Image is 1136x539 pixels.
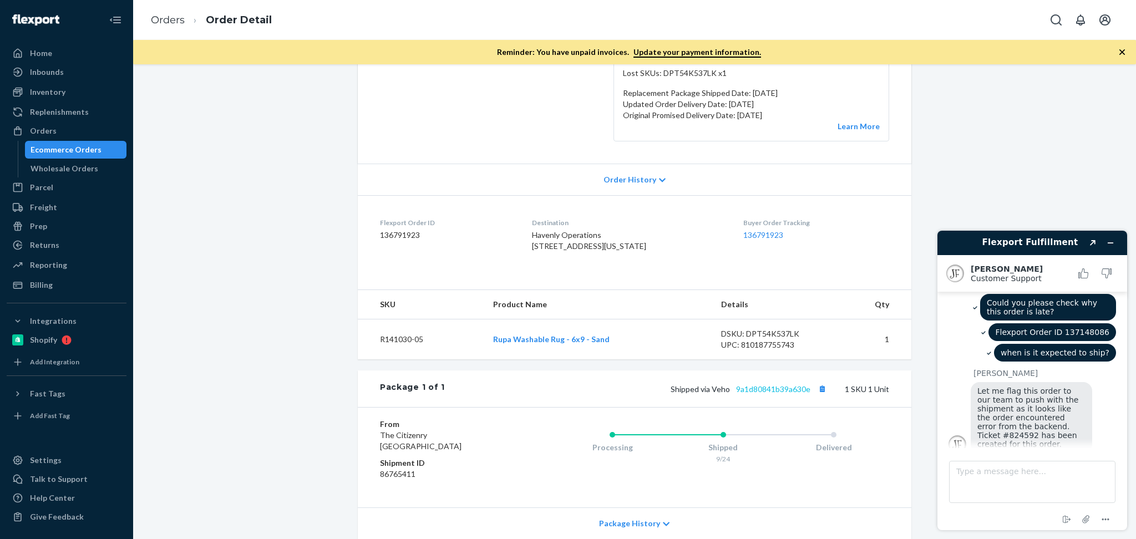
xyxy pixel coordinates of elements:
[30,67,64,78] div: Inbounds
[623,110,880,121] p: Original Promised Delivery Date: [DATE]
[1094,9,1116,31] button: Open account menu
[623,88,880,99] p: Replacement Package Shipped Date: [DATE]
[30,221,47,232] div: Prep
[603,174,656,185] span: Order History
[30,125,57,136] div: Orders
[532,218,726,227] dt: Destination
[30,411,70,420] div: Add Fast Tag
[30,316,77,327] div: Integrations
[7,407,126,425] a: Add Fast Tag
[929,222,1136,539] iframe: Find more information here
[7,470,126,488] button: Talk to Support
[7,256,126,274] a: Reporting
[815,382,829,396] button: Copy tracking number
[778,442,889,453] div: Delivered
[30,474,88,485] div: Talk to Support
[834,290,911,319] th: Qty
[623,99,880,110] p: Updated Order Delivery Date: [DATE]
[380,230,514,241] dd: 136791923
[668,442,779,453] div: Shipped
[7,217,126,235] a: Prep
[721,328,825,339] div: DSKU: DPT54K537LK
[834,319,911,359] td: 1
[30,106,89,118] div: Replenishments
[151,14,185,26] a: Orders
[7,179,126,196] a: Parcel
[358,319,484,359] td: R141030-05
[380,457,513,469] dt: Shipment ID
[30,388,65,399] div: Fast Tags
[557,442,668,453] div: Processing
[493,334,610,344] a: Rupa Washable Rug - 6x9 - Sand
[736,384,810,394] a: 9a1d80841b39a630e
[31,144,102,155] div: Ecommerce Orders
[358,290,484,319] th: SKU
[7,122,126,140] a: Orders
[1069,9,1092,31] button: Open notifications
[30,492,75,504] div: Help Center
[7,236,126,254] a: Returns
[668,454,779,464] div: 9/24
[484,290,712,319] th: Product Name
[31,163,98,174] div: Wholesale Orders
[7,489,126,507] a: Help Center
[12,14,59,26] img: Flexport logo
[7,63,126,81] a: Inbounds
[7,385,126,403] button: Fast Tags
[1045,9,1067,31] button: Open Search Box
[712,290,834,319] th: Details
[497,47,761,58] p: Reminder: You have unpaid invoices.
[30,511,84,522] div: Give Feedback
[30,48,52,59] div: Home
[623,68,880,79] p: Lost SKUs: DPT54K537LK x1
[30,87,65,98] div: Inventory
[30,260,67,271] div: Reporting
[445,382,889,396] div: 1 SKU 1 Unit
[25,141,127,159] a: Ecommerce Orders
[30,455,62,466] div: Settings
[380,419,513,430] dt: From
[743,218,889,227] dt: Buyer Order Tracking
[380,218,514,227] dt: Flexport Order ID
[30,202,57,213] div: Freight
[838,121,880,131] a: Learn More
[7,276,126,294] a: Billing
[142,4,281,37] ol: breadcrumbs
[380,430,461,451] span: The Citizenry [GEOGRAPHIC_DATA]
[671,384,829,394] span: Shipped via Veho
[633,47,761,58] a: Update your payment information.
[7,353,126,371] a: Add Integration
[7,83,126,101] a: Inventory
[7,103,126,121] a: Replenishments
[24,8,47,18] span: Chat
[25,160,127,177] a: Wholesale Orders
[7,199,126,216] a: Freight
[30,182,53,193] div: Parcel
[721,339,825,350] div: UPC: 810187755743
[7,508,126,526] button: Give Feedback
[7,451,126,469] a: Settings
[104,9,126,31] button: Close Navigation
[7,44,126,62] a: Home
[380,382,445,396] div: Package 1 of 1
[7,331,126,349] a: Shopify
[30,334,57,345] div: Shopify
[599,518,660,529] span: Package History
[7,312,126,330] button: Integrations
